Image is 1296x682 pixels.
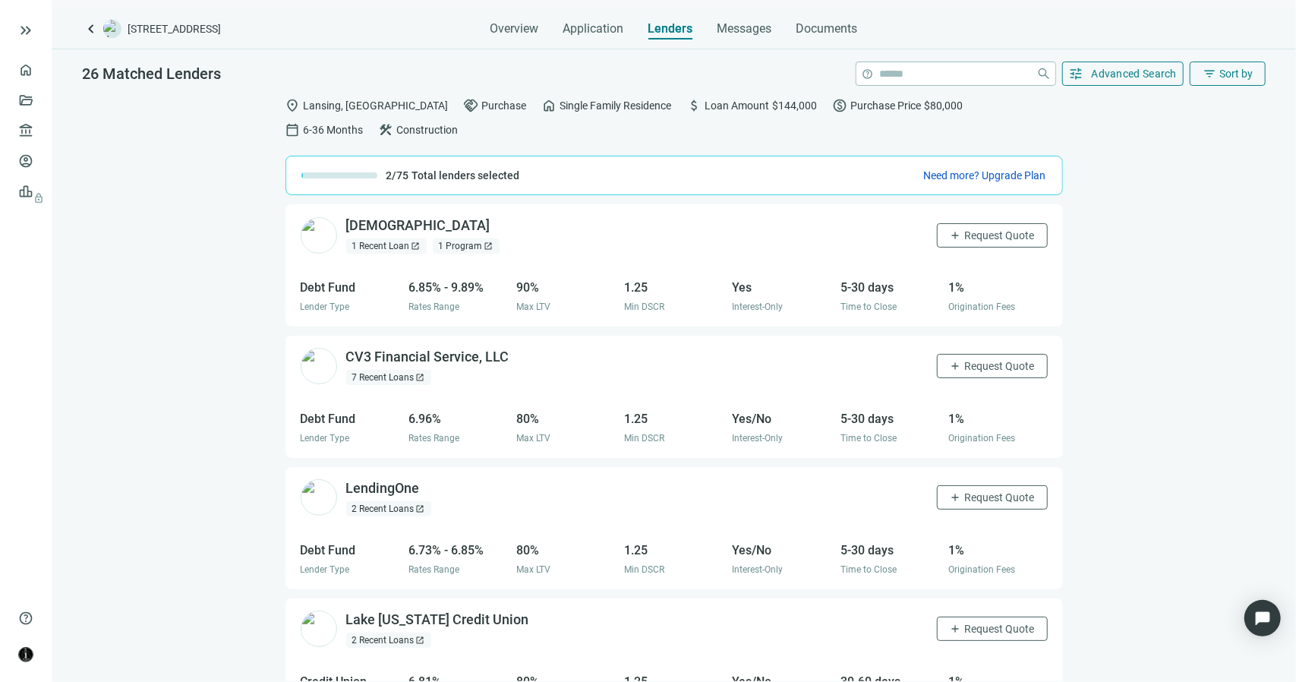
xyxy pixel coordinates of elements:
div: Yes/No [733,409,831,428]
span: handshake [464,98,479,113]
span: [STREET_ADDRESS] [128,21,221,36]
button: filter_listSort by [1190,62,1266,86]
button: Need more? Upgrade Plan [923,168,1047,183]
span: Request Quote [965,623,1035,635]
span: open_in_new [416,373,425,382]
div: 1 Recent Loan [346,238,427,254]
div: 80% [516,541,615,560]
span: $80,000 [925,97,963,114]
div: 1% [948,278,1047,297]
span: Sort by [1219,68,1253,80]
div: Lake [US_STATE] Credit Union [346,611,529,630]
span: 6-36 Months [304,122,364,138]
span: Lansing, [GEOGRAPHIC_DATA] [304,97,449,114]
span: Rates Range [408,433,459,444]
span: Time to Close [840,433,897,444]
span: Messages [717,21,772,36]
span: filter_list [1203,67,1216,81]
span: Min DSCR [624,302,664,312]
div: 1.25 [624,541,723,560]
button: tuneAdvanced Search [1062,62,1184,86]
span: Time to Close [840,564,897,575]
span: Origination Fees [948,433,1015,444]
div: Yes/No [733,541,831,560]
span: help [18,611,33,626]
span: open_in_new [416,504,425,513]
div: Loan Amount [687,98,818,113]
span: Construction [397,122,459,138]
span: Lenders [648,21,693,36]
span: Min DSCR [624,564,664,575]
span: Documents [796,21,858,36]
span: Single Family Residence [560,97,672,114]
span: Time to Close [840,302,897,312]
span: Interest-Only [733,564,784,575]
span: open_in_new [484,242,493,251]
a: keyboard_arrow_left [82,20,100,38]
span: Max LTV [516,564,550,575]
span: location_on [285,98,301,113]
span: home [542,98,557,113]
div: Debt Fund [301,409,399,428]
span: construction [379,122,394,137]
span: Lender Type [301,302,350,312]
span: Rates Range [408,564,459,575]
span: Rates Range [408,302,459,312]
img: deal-logo [103,20,121,38]
span: tune [1069,66,1084,81]
span: Lender Type [301,564,350,575]
span: help [862,68,874,80]
span: Max LTV [516,433,550,444]
button: keyboard_double_arrow_right [17,21,35,39]
span: Interest-Only [733,302,784,312]
span: attach_money [687,98,702,113]
div: 5-30 days [840,278,939,297]
span: add [950,229,962,242]
span: Request Quote [965,360,1035,372]
img: 68f0e6ed-f538-4860-bbc1-396c910a60b7.png [301,217,337,254]
button: addRequest Quote [937,485,1048,510]
div: 90% [516,278,615,297]
span: add [950,360,962,372]
span: 2/75 [386,168,409,183]
img: avatar [19,648,33,661]
div: CV3 Financial Service, LLC [346,348,509,367]
div: 1.25 [624,278,723,297]
div: LendingOne [346,479,420,498]
span: calendar_today [285,122,301,137]
div: 5-30 days [840,409,939,428]
div: Purchase Price [833,98,963,113]
div: 7 Recent Loans [346,370,431,385]
span: 26 Matched Lenders [82,65,221,83]
span: Origination Fees [948,564,1015,575]
span: open_in_new [412,242,421,251]
button: addRequest Quote [937,223,1048,248]
span: Advanced Search [1092,68,1178,80]
div: 2 Recent Loans [346,501,431,516]
span: Total lenders selected [412,168,520,183]
span: add [950,623,962,635]
div: Debt Fund [301,541,399,560]
img: aa4b625e-8646-4e70-96eb-ebd736f13efc [301,611,337,647]
span: Need more? Upgrade Plan [924,169,1046,182]
span: open_in_new [416,636,425,645]
div: 2 Recent Loans [346,633,431,648]
button: addRequest Quote [937,617,1048,641]
div: 1% [948,409,1047,428]
img: 52b09785-51e1-4c5f-a8d5-50978b48ac90 [301,348,337,384]
span: Overview [490,21,539,36]
span: Interest-Only [733,433,784,444]
button: addRequest Quote [937,354,1048,378]
div: Yes [733,278,831,297]
div: 80% [516,409,615,428]
span: Request Quote [965,229,1035,242]
span: Purchase [482,97,527,114]
div: Debt Fund [301,278,399,297]
div: 6.73% - 6.85% [408,541,507,560]
div: 1 Program [433,238,500,254]
div: [DEMOGRAPHIC_DATA] [346,216,490,235]
div: 6.85% - 9.89% [408,278,507,297]
span: add [950,491,962,504]
span: Min DSCR [624,433,664,444]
